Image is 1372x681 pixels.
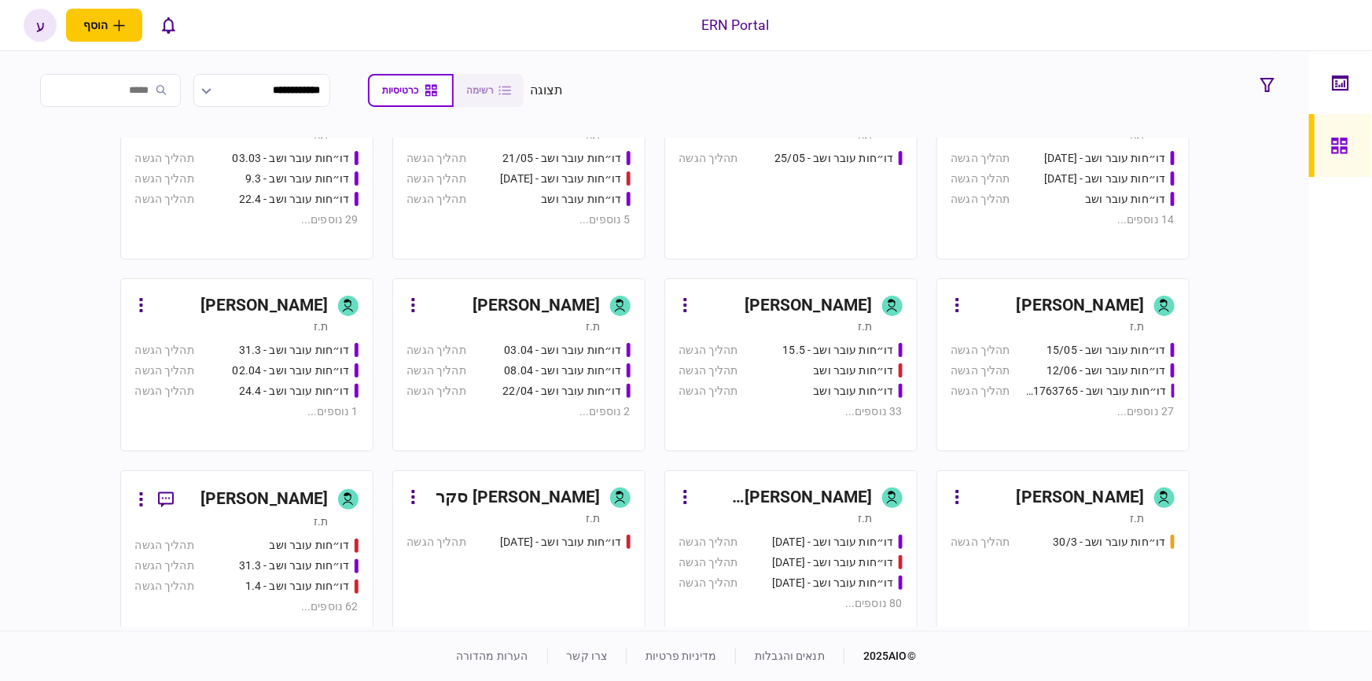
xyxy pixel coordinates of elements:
[407,403,631,420] div: 2 נוספים ...
[936,470,1190,643] a: [PERSON_NAME]ת.זדו״חות עובר ושב - 30/3תהליך הגשה
[407,534,466,550] div: תהליך הגשה
[679,150,738,167] div: תהליך הגשה
[135,403,359,420] div: 1 נוספים ...
[245,171,350,187] div: דו״חות עובר ושב - 9.3
[200,293,329,318] div: [PERSON_NAME]
[407,383,466,399] div: תהליך הגשה
[152,9,185,42] button: פתח רשימת התראות
[814,363,894,379] div: דו״חות עובר ושב
[1046,342,1165,359] div: דו״חות עובר ושב - 15/05
[502,150,621,167] div: דו״חות עובר ושב - 21/05
[407,342,466,359] div: תהליך הגשה
[473,293,601,318] div: [PERSON_NAME]
[664,470,918,643] a: [PERSON_NAME] [PERSON_NAME]ת.זדו״חות עובר ושב - 19/03/2025תהליך הגשהדו״חות עובר ושב - 19.3.25תהלי...
[586,318,600,334] div: ת.ז
[392,87,646,260] a: [PERSON_NAME]ת.זדו״חות עובר ושב - 21/05תהליך הגשהדו״חות עובר ושב - 03/06/25תהליך הגשהדו״חות עובר ...
[314,127,328,142] div: ת.ז
[679,383,738,399] div: תהליך הגשה
[135,558,194,574] div: תהליך הגשה
[504,363,621,379] div: דו״חות עובר ושב - 08.04
[679,363,738,379] div: תהליך הגשה
[951,150,1010,167] div: תהליך הגשה
[382,85,418,96] span: כרטיסיות
[500,534,621,550] div: דו״חות עובר ושב - 19.03.2025
[500,171,621,187] div: דו״חות עובר ושב - 03/06/25
[664,278,918,451] a: [PERSON_NAME]ת.זדו״חות עובר ושב - 15.5תהליך הגשהדו״חות עובר ושבתהליך הגשהדו״חות עובר ושבתהליך הגש...
[504,342,621,359] div: דו״חות עובר ושב - 03.04
[844,648,916,664] div: © 2025 AIO
[239,383,350,399] div: דו״חות עובר ושב - 24.4
[466,85,494,96] span: רשימה
[679,534,738,550] div: תהליך הגשה
[772,554,893,571] div: דו״חות עובר ושב - 19.3.25
[858,318,872,334] div: ת.ז
[407,171,466,187] div: תהליך הגשה
[774,150,893,167] div: דו״חות עובר ושב - 25/05
[200,487,329,512] div: [PERSON_NAME]
[135,598,359,615] div: 62 נוספים ...
[951,212,1175,228] div: 14 נוספים ...
[232,150,349,167] div: דו״חות עובר ושב - 03.03
[135,537,194,554] div: תהליך הגשה
[135,363,194,379] div: תהליך הגשה
[135,171,194,187] div: תהליך הגשה
[951,534,1010,550] div: תהליך הגשה
[436,485,600,510] div: [PERSON_NAME] סקר
[368,74,454,107] button: כרטיסיות
[456,650,528,662] a: הערות מהדורה
[679,595,903,612] div: 80 נוספים ...
[407,363,466,379] div: תהליך הגשה
[314,514,328,529] div: ת.ז
[135,150,194,167] div: תהליך הגשה
[858,127,872,142] div: ת.ז
[1130,318,1144,334] div: ת.ז
[586,127,600,142] div: ת.ז
[951,342,1010,359] div: תהליך הגשה
[951,171,1010,187] div: תהליך הגשה
[586,510,600,526] div: ת.ז
[239,191,350,208] div: דו״חות עובר ושב - 22.4
[936,87,1190,260] a: [PERSON_NAME]ת.זדו״חות עובר ושב - 25.06.25תהליך הגשהדו״חות עובר ושב - 26.06.25תהליך הגשהדו״חות עו...
[1044,150,1165,167] div: דו״חות עובר ושב - 25.06.25
[646,650,716,662] a: מדיניות פרטיות
[407,212,631,228] div: 5 נוספים ...
[392,278,646,451] a: [PERSON_NAME]ת.זדו״חות עובר ושב - 03.04תהליך הגשהדו״חות עובר ושב - 08.04תהליך הגשהדו״חות עובר ושב...
[392,470,646,643] a: [PERSON_NAME] סקרת.זדו״חות עובר ושב - 19.03.2025תהליך הגשה
[567,650,608,662] a: צרו קשר
[66,9,142,42] button: פתח תפריט להוספת לקוח
[1044,171,1165,187] div: דו״חות עובר ושב - 26.06.25
[679,403,903,420] div: 33 נוספים ...
[755,650,825,662] a: תנאים והגבלות
[697,485,873,510] div: [PERSON_NAME] [PERSON_NAME]
[1017,485,1145,510] div: [PERSON_NAME]
[314,318,328,334] div: ת.ז
[530,81,564,100] div: תצוגה
[120,470,373,643] a: [PERSON_NAME]ת.זדו״חות עובר ושבתהליך הגשהדו״חות עובר ושב - 31.3תהליך הגשהדו״חות עובר ושב - 1.4תהל...
[772,575,893,591] div: דו״חות עובר ושב - 19.3.25
[239,558,350,574] div: דו״חות עובר ושב - 31.3
[951,403,1175,420] div: 27 נוספים ...
[1130,127,1144,142] div: ת.ז
[24,9,57,42] button: ע
[951,191,1010,208] div: תהליך הגשה
[951,363,1010,379] div: תהליך הגשה
[135,212,359,228] div: 29 נוספים ...
[701,15,769,35] div: ERN Portal
[502,383,621,399] div: דו״חות עובר ושב - 22/04
[679,342,738,359] div: תהליך הגשה
[542,191,622,208] div: דו״חות עובר ושב
[664,87,918,260] a: [PERSON_NAME]ת.זדו״חות עובר ושב - 25/05תהליך הגשה
[936,278,1190,451] a: [PERSON_NAME]ת.זדו״חות עובר ושב - 15/05תהליך הגשהדו״חות עובר ושב - 12/06תהליך הגשהדו״חות עובר ושב...
[454,74,524,107] button: רשימה
[772,534,893,550] div: דו״חות עובר ושב - 19/03/2025
[120,87,373,260] a: [PERSON_NAME]ת.זדו״חות עובר ושב - 03.03תהליך הגשהדו״חות עובר ושב - 9.3תהליך הגשהדו״חות עובר ושב -...
[1130,510,1144,526] div: ת.ז
[814,383,894,399] div: דו״חות עובר ושב
[858,510,872,526] div: ת.ז
[135,383,194,399] div: תהליך הגשה
[1086,191,1166,208] div: דו״חות עובר ושב
[245,578,350,594] div: דו״חות עובר ושב - 1.4
[407,150,466,167] div: תהליך הגשה
[1026,383,1167,399] div: דו״חות עובר ושב - 511763765 18/06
